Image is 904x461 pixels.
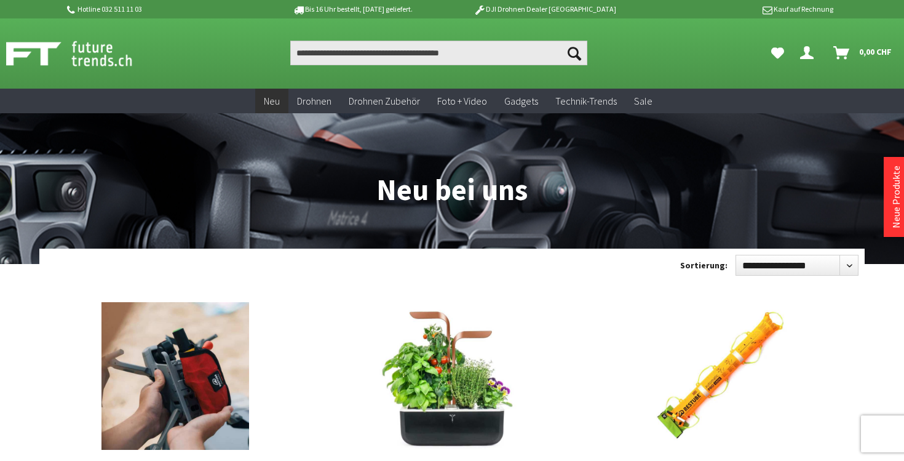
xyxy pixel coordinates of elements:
[39,102,865,206] h1: Neu bei uns
[255,89,288,114] a: Neu
[795,41,823,65] a: Dein Konto
[290,41,588,65] input: Produkt, Marke, Kategorie, EAN, Artikelnummer…
[449,2,641,17] p: DJI Drohnen Dealer [GEOGRAPHIC_DATA]
[429,89,496,114] a: Foto + Video
[65,2,256,17] p: Hotline 032 511 11 03
[288,89,340,114] a: Drohnen
[297,95,331,107] span: Drohnen
[547,89,625,114] a: Technik-Trends
[349,95,420,107] span: Drohnen Zubehör
[765,41,790,65] a: Meine Favoriten
[625,89,661,114] a: Sale
[264,95,280,107] span: Neu
[828,41,898,65] a: Warenkorb
[437,95,487,107] span: Foto + Video
[6,38,159,69] img: Shop Futuretrends - zur Startseite wechseln
[504,95,538,107] span: Gadgets
[496,89,547,114] a: Gadgets
[641,2,833,17] p: Kauf auf Rechnung
[859,42,892,62] span: 0,00 CHF
[890,166,902,228] a: Neue Produkte
[634,95,652,107] span: Sale
[555,95,617,107] span: Technik-Trends
[340,89,429,114] a: Drohnen Zubehör
[256,2,448,17] p: Bis 16 Uhr bestellt, [DATE] geliefert.
[680,255,728,275] label: Sortierung:
[561,41,587,65] button: Suchen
